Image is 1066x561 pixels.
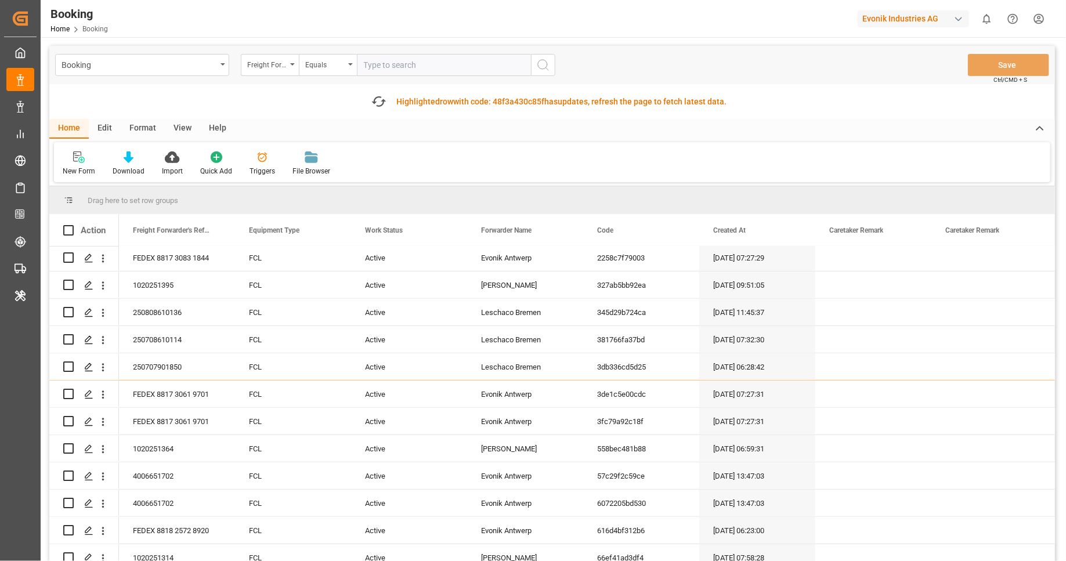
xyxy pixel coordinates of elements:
[968,54,1049,76] button: Save
[49,119,89,139] div: Home
[235,299,351,325] div: FCL
[49,244,119,272] div: Press SPACE to select this row.
[121,119,165,139] div: Format
[396,96,727,108] div: Highlighted with code: updates, refresh the page to fetch latest data.
[699,408,815,435] div: [DATE] 07:27:31
[292,166,330,176] div: File Browser
[467,272,583,298] div: [PERSON_NAME]
[583,326,699,353] div: 381766fa37bd
[583,244,699,271] div: 2258c7f79003
[305,57,345,70] div: Equals
[583,299,699,325] div: 345d29b724ca
[119,490,235,516] div: 4006651702
[49,517,119,544] div: Press SPACE to select this row.
[583,490,699,516] div: 6072205bd530
[235,408,351,435] div: FCL
[162,166,183,176] div: Import
[351,517,467,544] div: Active
[119,462,235,489] div: 4006651702
[235,272,351,298] div: FCL
[597,226,613,234] span: Code
[351,353,467,380] div: Active
[113,166,144,176] div: Download
[1000,6,1026,32] button: Help Center
[119,517,235,544] div: FEDEX 8818 2572 8920
[858,8,974,30] button: Evonik Industries AG
[351,435,467,462] div: Active
[467,244,583,271] div: Evonik Antwerp
[544,97,558,106] span: has
[699,517,815,544] div: [DATE] 06:23:00
[467,299,583,325] div: Leschaco Bremen
[583,353,699,380] div: 3db336cd5d25
[63,166,95,176] div: New Form
[699,244,815,271] div: [DATE] 07:27:29
[829,226,883,234] span: Caretaker Remark
[119,435,235,462] div: 1020251364
[55,54,229,76] button: open menu
[945,226,999,234] span: Caretaker Remark
[119,299,235,325] div: 250808610136
[49,326,119,353] div: Press SPACE to select this row.
[467,435,583,462] div: [PERSON_NAME]
[699,381,815,407] div: [DATE] 07:27:31
[357,54,531,76] input: Type to search
[699,326,815,353] div: [DATE] 07:32:30
[583,381,699,407] div: 3de1c5e00cdc
[467,462,583,489] div: Evonik Antwerp
[481,226,532,234] span: Forwarder Name
[249,226,299,234] span: Equipment Type
[713,226,746,234] span: Created At
[699,490,815,516] div: [DATE] 13:47:03
[467,490,583,516] div: Evonik Antwerp
[235,326,351,353] div: FCL
[49,408,119,435] div: Press SPACE to select this row.
[49,272,119,299] div: Press SPACE to select this row.
[200,166,232,176] div: Quick Add
[200,119,235,139] div: Help
[993,75,1027,84] span: Ctrl/CMD + S
[235,381,351,407] div: FCL
[974,6,1000,32] button: show 0 new notifications
[235,490,351,516] div: FCL
[351,272,467,298] div: Active
[699,299,815,325] div: [DATE] 11:45:37
[351,462,467,489] div: Active
[62,57,216,71] div: Booking
[50,25,70,33] a: Home
[49,381,119,408] div: Press SPACE to select this row.
[858,10,969,27] div: Evonik Industries AG
[365,226,403,234] span: Work Status
[531,54,555,76] button: search button
[165,119,200,139] div: View
[583,408,699,435] div: 3fc79a92c18f
[119,326,235,353] div: 250708610114
[49,435,119,462] div: Press SPACE to select this row.
[88,196,178,205] span: Drag here to set row groups
[119,272,235,298] div: 1020251395
[699,353,815,380] div: [DATE] 06:28:42
[49,490,119,517] div: Press SPACE to select this row.
[699,462,815,489] div: [DATE] 13:47:03
[133,226,211,234] span: Freight Forwarder's Reference No.
[351,490,467,516] div: Active
[235,244,351,271] div: FCL
[119,353,235,380] div: 250707901850
[467,381,583,407] div: Evonik Antwerp
[235,435,351,462] div: FCL
[699,435,815,462] div: [DATE] 06:59:31
[583,272,699,298] div: 327ab5bb92ea
[583,517,699,544] div: 616d4bf312b6
[351,299,467,325] div: Active
[583,462,699,489] div: 57c29f2c59ce
[351,408,467,435] div: Active
[235,517,351,544] div: FCL
[351,326,467,353] div: Active
[119,381,235,407] div: FEDEX 8817 3061 9701
[235,353,351,380] div: FCL
[49,299,119,326] div: Press SPACE to select this row.
[351,244,467,271] div: Active
[49,353,119,381] div: Press SPACE to select this row.
[119,408,235,435] div: FEDEX 8817 3061 9701
[467,326,583,353] div: Leschaco Bremen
